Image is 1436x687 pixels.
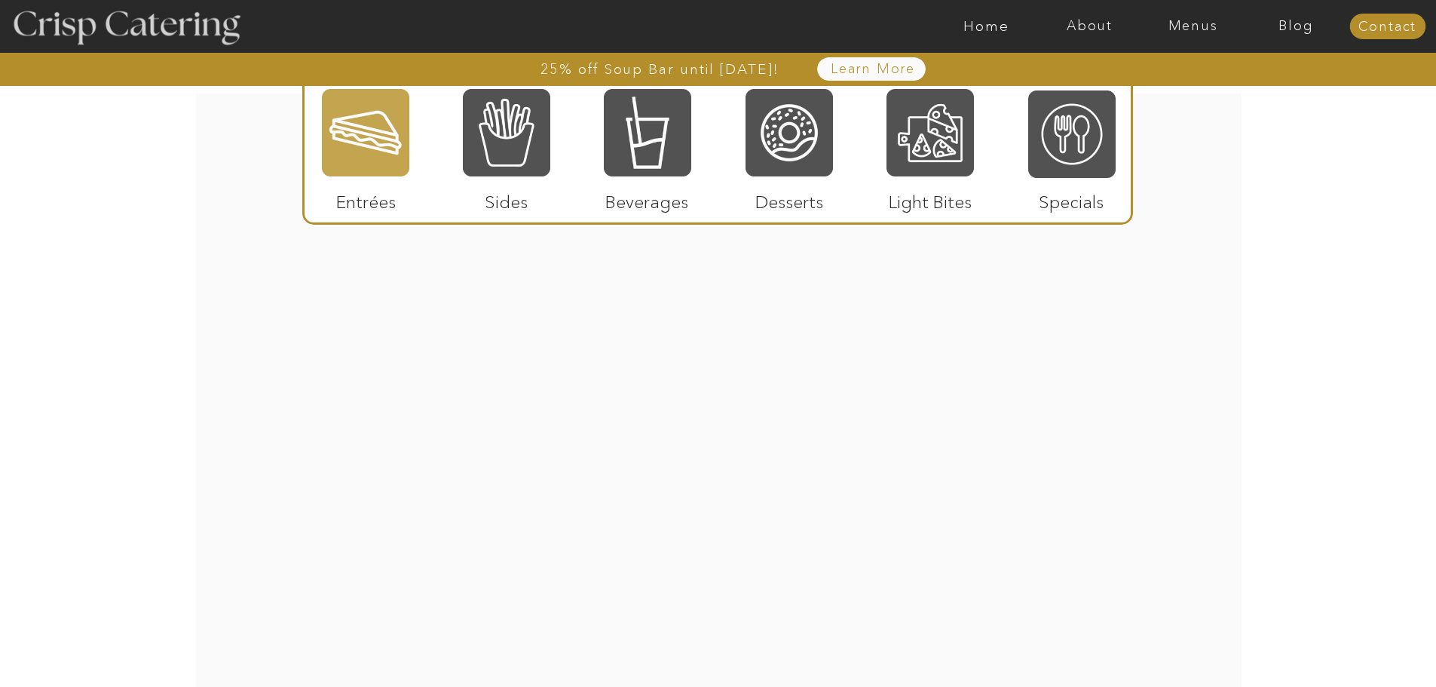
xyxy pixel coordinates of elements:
[486,62,834,77] a: 25% off Soup Bar until [DATE]!
[1245,19,1348,34] a: Blog
[880,176,981,220] p: Light Bites
[739,176,840,220] p: Desserts
[1180,449,1436,630] iframe: podium webchat widget prompt
[1021,176,1122,220] p: Specials
[597,176,697,220] p: Beverages
[935,19,1038,34] a: Home
[1038,19,1141,34] a: About
[316,176,416,220] p: Entrées
[796,62,951,77] a: Learn More
[1315,612,1436,687] iframe: podium webchat widget bubble
[1349,20,1425,35] a: Contact
[1141,19,1245,34] a: Menus
[456,176,556,220] p: Sides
